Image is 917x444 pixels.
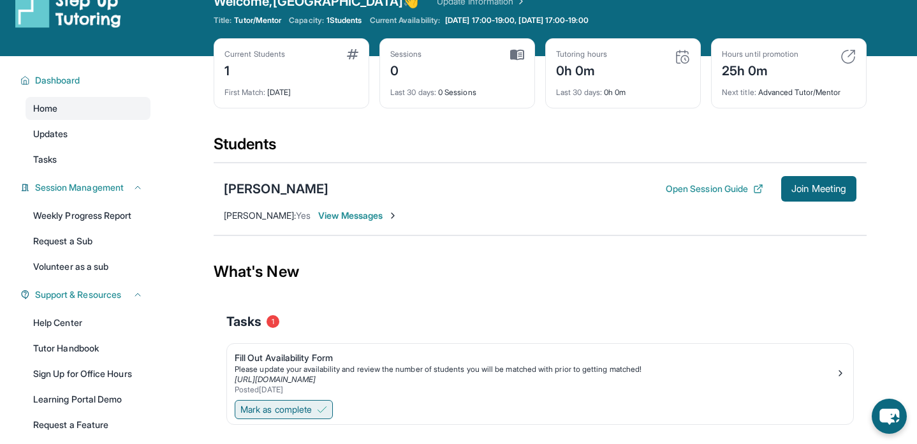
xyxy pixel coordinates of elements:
[722,59,798,80] div: 25h 0m
[224,210,296,221] span: [PERSON_NAME] :
[35,288,121,301] span: Support & Resources
[510,49,524,61] img: card
[224,80,358,98] div: [DATE]
[224,49,285,59] div: Current Students
[26,311,150,334] a: Help Center
[347,49,358,59] img: card
[722,80,856,98] div: Advanced Tutor/Mentor
[235,400,333,419] button: Mark as complete
[26,337,150,360] a: Tutor Handbook
[35,181,124,194] span: Session Management
[235,385,835,395] div: Posted [DATE]
[26,413,150,436] a: Request a Feature
[33,153,57,166] span: Tasks
[26,255,150,278] a: Volunteer as a sub
[390,80,524,98] div: 0 Sessions
[26,362,150,385] a: Sign Up for Office Hours
[556,49,607,59] div: Tutoring hours
[30,288,143,301] button: Support & Resources
[296,210,311,221] span: Yes
[33,128,68,140] span: Updates
[791,185,846,193] span: Join Meeting
[370,15,440,26] span: Current Availability:
[317,404,327,415] img: Mark as complete
[26,388,150,411] a: Learning Portal Demo
[30,181,143,194] button: Session Management
[235,364,835,374] div: Please update your availability and review the number of students you will be matched with prior ...
[840,49,856,64] img: card
[227,344,853,397] a: Fill Out Availability FormPlease update your availability and review the number of students you w...
[390,49,422,59] div: Sessions
[26,230,150,253] a: Request a Sub
[235,352,835,364] div: Fill Out Availability Form
[390,87,436,97] span: Last 30 days :
[326,15,362,26] span: 1 Students
[556,80,690,98] div: 0h 0m
[26,97,150,120] a: Home
[33,102,57,115] span: Home
[781,176,856,202] button: Join Meeting
[35,74,80,87] span: Dashboard
[224,87,265,97] span: First Match :
[443,15,591,26] a: [DATE] 17:00-19:00, [DATE] 17:00-19:00
[556,59,607,80] div: 0h 0m
[235,374,316,384] a: [URL][DOMAIN_NAME]
[26,204,150,227] a: Weekly Progress Report
[26,122,150,145] a: Updates
[26,148,150,171] a: Tasks
[722,49,798,59] div: Hours until promotion
[318,209,398,222] span: View Messages
[675,49,690,64] img: card
[445,15,589,26] span: [DATE] 17:00-19:00, [DATE] 17:00-19:00
[226,313,261,330] span: Tasks
[234,15,281,26] span: Tutor/Mentor
[224,180,328,198] div: [PERSON_NAME]
[267,315,279,328] span: 1
[666,182,763,195] button: Open Session Guide
[289,15,324,26] span: Capacity:
[214,244,867,300] div: What's New
[872,399,907,434] button: chat-button
[388,211,398,221] img: Chevron-Right
[556,87,602,97] span: Last 30 days :
[214,15,231,26] span: Title:
[240,403,312,416] span: Mark as complete
[390,59,422,80] div: 0
[224,59,285,80] div: 1
[30,74,143,87] button: Dashboard
[722,87,756,97] span: Next title :
[214,134,867,162] div: Students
